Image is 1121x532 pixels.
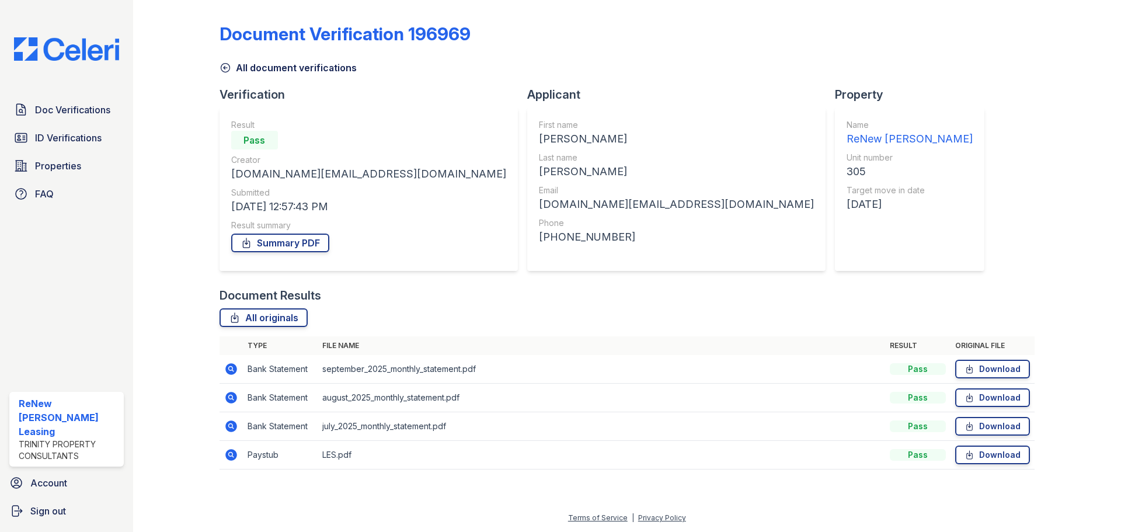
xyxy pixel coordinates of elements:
a: Summary PDF [231,234,329,252]
a: Terms of Service [568,513,628,522]
div: ReNew [PERSON_NAME] Leasing [19,397,119,439]
div: Document Verification 196969 [220,23,471,44]
th: Type [243,336,318,355]
a: Sign out [5,499,128,523]
a: Account [5,471,128,495]
span: FAQ [35,187,54,201]
div: Result summary [231,220,506,231]
div: [DATE] 12:57:43 PM [231,199,506,215]
a: Name ReNew [PERSON_NAME] [847,119,973,147]
div: [PHONE_NUMBER] [539,229,814,245]
div: Trinity Property Consultants [19,439,119,462]
div: Pass [890,392,946,404]
div: [DATE] [847,196,973,213]
a: Download [955,446,1030,464]
a: Properties [9,154,124,178]
div: First name [539,119,814,131]
th: File name [318,336,885,355]
a: Download [955,417,1030,436]
div: Phone [539,217,814,229]
a: Privacy Policy [638,513,686,522]
div: Pass [231,131,278,149]
th: Result [885,336,951,355]
td: Paystub [243,441,318,470]
div: Name [847,119,973,131]
a: Download [955,388,1030,407]
div: Pass [890,449,946,461]
td: Bank Statement [243,412,318,441]
div: Property [835,86,994,103]
a: Doc Verifications [9,98,124,121]
div: [PERSON_NAME] [539,164,814,180]
th: Original file [951,336,1035,355]
div: Verification [220,86,527,103]
img: CE_Logo_Blue-a8612792a0a2168367f1c8372b55b34899dd931a85d93a1a3d3e32e68fde9ad4.png [5,37,128,61]
a: All document verifications [220,61,357,75]
div: Unit number [847,152,973,164]
div: Pass [890,363,946,375]
div: ReNew [PERSON_NAME] [847,131,973,147]
a: Download [955,360,1030,378]
div: Pass [890,420,946,432]
td: september_2025_monthly_statement.pdf [318,355,885,384]
td: august_2025_monthly_statement.pdf [318,384,885,412]
div: Applicant [527,86,835,103]
a: ID Verifications [9,126,124,149]
div: | [632,513,634,522]
span: ID Verifications [35,131,102,145]
div: Last name [539,152,814,164]
div: [DOMAIN_NAME][EMAIL_ADDRESS][DOMAIN_NAME] [231,166,506,182]
div: Creator [231,154,506,166]
div: Target move in date [847,185,973,196]
a: FAQ [9,182,124,206]
span: Account [30,476,67,490]
span: Properties [35,159,81,173]
td: Bank Statement [243,355,318,384]
div: Email [539,185,814,196]
td: Bank Statement [243,384,318,412]
div: [PERSON_NAME] [539,131,814,147]
span: Sign out [30,504,66,518]
div: [DOMAIN_NAME][EMAIL_ADDRESS][DOMAIN_NAME] [539,196,814,213]
div: Document Results [220,287,321,304]
div: Result [231,119,506,131]
span: Doc Verifications [35,103,110,117]
div: 305 [847,164,973,180]
div: Submitted [231,187,506,199]
td: july_2025_monthly_statement.pdf [318,412,885,441]
a: All originals [220,308,308,327]
td: LES.pdf [318,441,885,470]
